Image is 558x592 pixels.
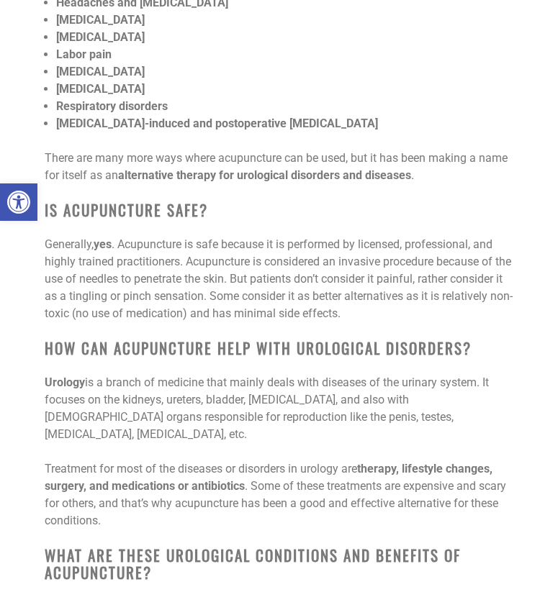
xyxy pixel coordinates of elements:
[45,151,508,182] span: There are many more ways where acupuncture can be used, but it has been making a name for itself ...
[56,47,112,61] b: Labor pain
[45,479,506,527] span: . Some of these treatments are expensive and scary for others, and that’s why acupuncture has bee...
[45,462,357,475] span: Treatment for most of the diseases or disorders in urology are
[56,30,145,44] b: [MEDICAL_DATA]
[56,13,145,27] b: [MEDICAL_DATA]
[56,65,145,78] b: [MEDICAL_DATA]
[45,199,208,221] b: Is Acupuncture Safe?
[45,375,489,441] span: is a branch of medicine that mainly deals with diseases of the urinary system. It focuses on the ...
[56,82,145,96] b: [MEDICAL_DATA]
[45,337,472,359] b: How Can Acupuncture Help With Urological Disorders?
[94,237,112,251] b: yes
[45,237,94,251] span: Generally,
[45,462,492,493] b: therapy, lifestyle changes, surgery, and medications or antibiotics
[56,99,168,113] b: Respiratory disorders
[45,237,513,320] span: . Acupuncture is safe because it is performed by licensed, professional, and highly trained pract...
[118,168,411,182] b: alternative therapy for urological disorders and diseases
[45,375,85,389] b: Urology
[45,544,461,583] b: What Are These Urological Conditions and Benefits of Acupuncture?
[411,168,414,182] span: .
[56,117,378,130] b: [MEDICAL_DATA]-induced and postoperative [MEDICAL_DATA]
